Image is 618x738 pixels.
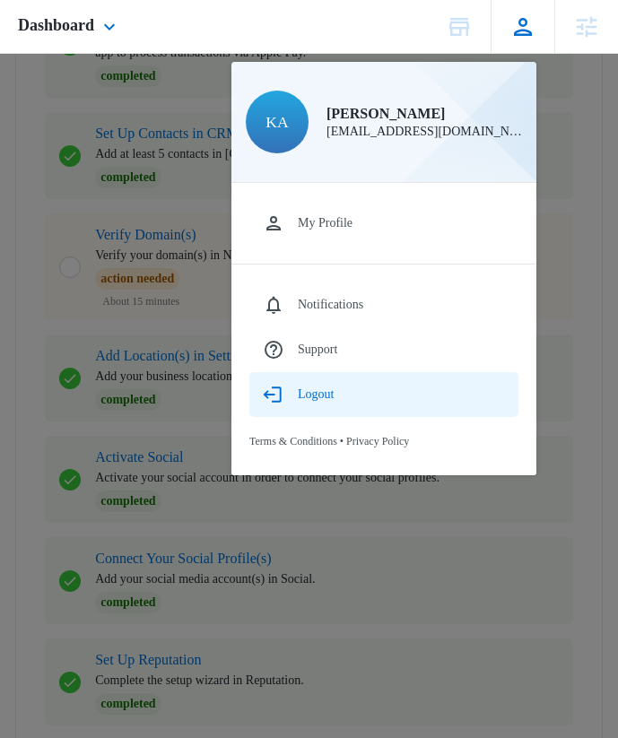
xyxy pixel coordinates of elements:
[346,435,409,448] a: Privacy Policy
[249,435,518,448] div: •
[326,126,522,138] div: [EMAIL_ADDRESS][DOMAIN_NAME]
[298,387,334,402] div: Logout
[249,327,518,372] a: Support
[18,16,94,35] span: Dashboard
[298,298,363,312] div: Notifications
[298,343,337,357] div: Support
[249,435,337,448] a: Terms & Conditions
[326,107,522,121] div: [PERSON_NAME]
[249,372,518,417] button: Logout
[249,282,518,327] a: Notifications
[249,201,518,246] a: My Profile
[298,216,353,230] div: My Profile
[265,113,288,132] span: KA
